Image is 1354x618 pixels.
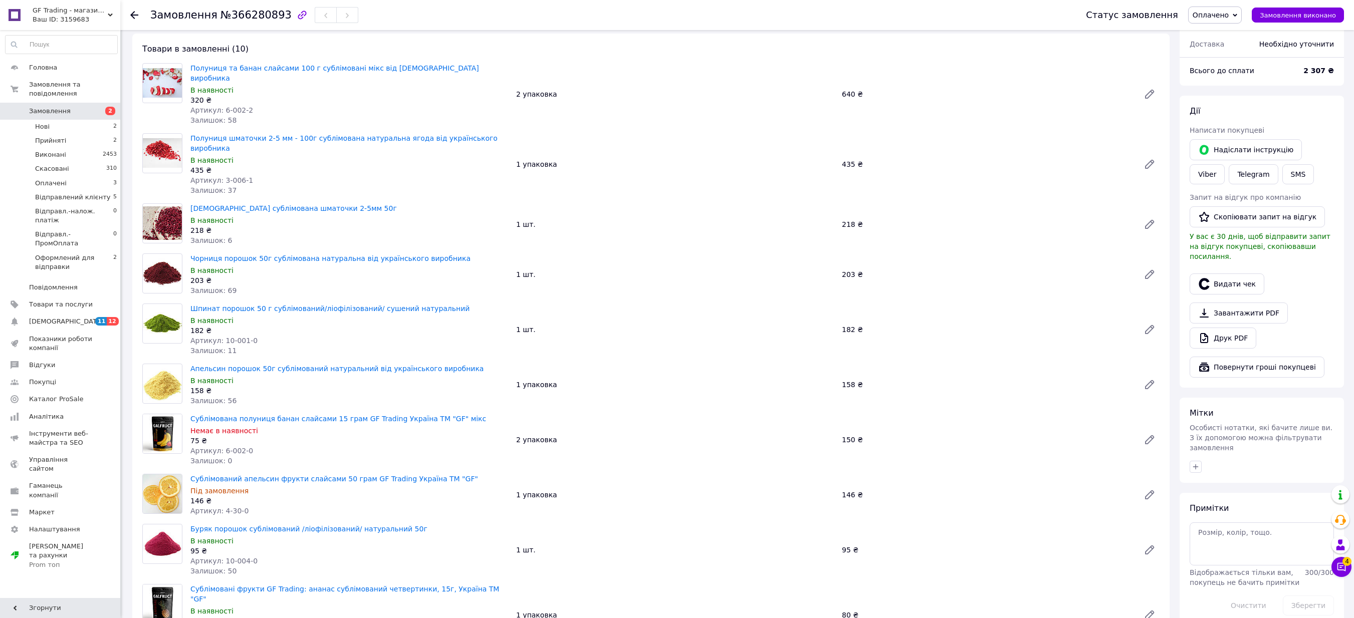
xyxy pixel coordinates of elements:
[29,378,56,387] span: Покупці
[1140,84,1160,104] a: Редагувати
[1190,193,1301,201] span: Запит на відгук про компанію
[1282,164,1314,184] button: SMS
[190,326,508,336] div: 182 ₴
[190,86,234,94] span: В наявності
[190,95,508,105] div: 320 ₴
[1140,485,1160,505] a: Редагувати
[190,436,508,446] div: 75 ₴
[1193,11,1229,19] span: Оплачено
[29,300,93,309] span: Товари та послуги
[1252,8,1344,23] button: Замовлення виконано
[190,176,253,184] span: Артикул: 3-006-1
[190,415,486,423] a: Сублімована полуниця банан слайсами 15 грам GF Trading Україна ТМ "GF" мікс
[190,507,249,515] span: Артикул: 4-30-0
[33,15,120,24] div: Ваш ID: 3159683
[1190,206,1325,227] button: Скопіювати запит на відгук
[6,36,117,54] input: Пошук
[190,607,234,615] span: В наявності
[190,447,253,455] span: Артикул: 6-002-0
[130,10,138,20] div: Повернутися назад
[1190,568,1299,586] span: Відображається тільки вам, покупець не бачить примітки
[190,156,234,164] span: В наявності
[190,254,471,262] a: Чорниця порошок 50г сублімована натуральна від українського виробника
[838,267,1136,281] div: 203 ₴
[1260,12,1336,19] span: Замовлення виконано
[143,68,182,98] img: Полуниця та банан слайсами 100 г сублімовані мікс від українського виробника
[143,255,182,291] img: Чорниця порошок 50г сублімована натуральна від українського виробника
[190,304,470,313] a: Шпинат порошок 50 г сублімований/ліофілізований/ сушений натуральний
[143,138,182,168] img: Полуниця шматочки 2-5 мм - 100г сублімована натуральна ягода від українського виробника
[1140,264,1160,284] a: Редагувати
[35,150,66,159] span: Виконані
[29,508,55,517] span: Маркет
[106,164,117,173] span: 310
[29,335,93,353] span: Показники роботи компанії
[35,253,113,271] span: Оформлений для відправки
[190,204,397,212] a: [DEMOGRAPHIC_DATA] сублімована шматочки 2-5мм 50г
[190,275,508,285] div: 203 ₴
[143,414,182,453] img: Сублімована полуниця банан слайсами 15 грам GF Trading Україна ТМ "GF" мікс
[1140,540,1160,560] a: Редагувати
[190,116,237,124] span: Залишок: 58
[1086,10,1178,20] div: Статус замовлення
[190,225,508,235] div: 218 ₴
[35,193,110,202] span: Відправлений клієнту
[143,474,182,513] img: Сублімований апельсин фрукти слайсами 50 грам GF Trading Україна ТМ "GF"
[190,377,234,385] span: В наявності
[113,230,117,248] span: 0
[1190,139,1302,160] button: Надіслати інструкцію
[1190,67,1254,75] span: Всього до сплати
[113,122,117,131] span: 2
[35,207,113,225] span: Відправл.-налож. платіж
[512,433,838,447] div: 2 упаковка
[190,337,258,345] span: Артикул: 10-001-0
[1140,430,1160,450] a: Редагувати
[190,397,237,405] span: Залишок: 56
[190,585,499,603] a: Сублімовані фрукти GF Trading: ананас сублімований четвертинки, 15г, Україна ТМ "GF"
[190,64,479,82] a: Полуниця та банан слайсами 100 г сублімовані мікс від [DEMOGRAPHIC_DATA] виробника
[190,525,427,533] a: Буряк порошок сублімований /ліофілізований/ натуральний 50г
[1140,154,1160,174] a: Редагувати
[1190,40,1224,48] span: Доставка
[220,9,292,21] span: №366280893
[29,107,71,116] span: Замовлення
[190,557,258,565] span: Артикул: 10-004-0
[29,525,80,534] span: Налаштування
[512,488,838,502] div: 1 упаковка
[1190,273,1264,294] button: Видати чек
[838,488,1136,502] div: 146 ₴
[29,317,103,326] span: [DEMOGRAPHIC_DATA]
[838,378,1136,392] div: 158 ₴
[512,543,838,557] div: 1 шт.
[190,134,498,152] a: Полуниця шматочки 2-5 мм - 100г сублімована натуральна ягода від українського виробника
[1140,320,1160,340] a: Редагувати
[35,230,113,248] span: Відправл.- ПромОплата
[35,136,66,145] span: Прийняті
[1342,557,1351,566] span: 4
[190,365,484,373] a: Апельсин порошок 50г сублімований натуральний від українського виробника
[35,122,50,131] span: Нові
[512,157,838,171] div: 1 упаковка
[113,207,117,225] span: 0
[143,365,182,402] img: Апельсин порошок 50г сублімований натуральний від українського виробника
[190,496,508,506] div: 146 ₴
[190,537,234,545] span: В наявності
[838,87,1136,101] div: 640 ₴
[35,179,67,188] span: Оплачені
[512,267,838,281] div: 1 шт.
[512,378,838,392] div: 1 упаковка
[190,186,237,194] span: Залишок: 37
[838,543,1136,557] div: 95 ₴
[113,253,117,271] span: 2
[150,9,217,21] span: Замовлення
[107,317,118,326] span: 12
[190,457,233,465] span: Залишок: 0
[190,546,508,556] div: 95 ₴
[190,106,253,114] span: Артикул: 6-002-2
[1190,232,1330,260] span: У вас є 30 днів, щоб відправити запит на відгук покупцеві, скопіювавши посилання.
[1190,357,1324,378] button: Повернути гроші покупцеві
[29,412,64,421] span: Аналітика
[190,427,258,435] span: Немає в наявності
[1229,164,1278,184] a: Telegram
[190,475,478,483] a: Сублімований апельсин фрукти слайсами 50 грам GF Trading Україна ТМ "GF"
